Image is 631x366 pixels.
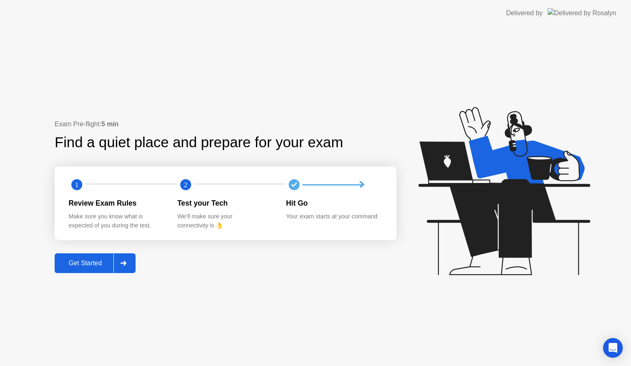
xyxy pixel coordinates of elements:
[184,181,187,189] text: 2
[603,338,623,358] div: Open Intercom Messenger
[75,181,78,189] text: 1
[55,119,396,129] div: Exam Pre-flight:
[55,253,136,273] button: Get Started
[101,120,119,127] b: 5 min
[177,198,273,208] div: Test your Tech
[286,212,382,221] div: Your exam starts at your command
[506,8,543,18] div: Delivered by
[69,198,164,208] div: Review Exam Rules
[69,212,164,230] div: Make sure you know what is expected of you during the test.
[177,212,273,230] div: We’ll make sure your connectivity is 👌
[286,198,382,208] div: Hit Go
[548,8,616,18] img: Delivered by Rosalyn
[57,259,113,267] div: Get Started
[55,132,344,153] div: Find a quiet place and prepare for your exam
